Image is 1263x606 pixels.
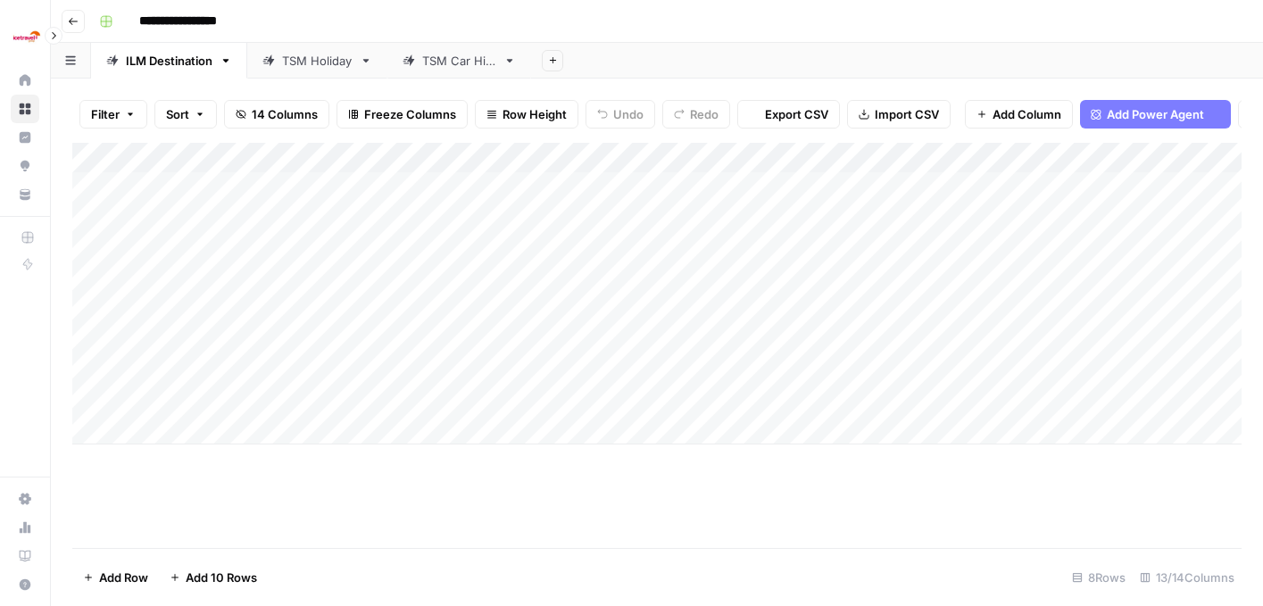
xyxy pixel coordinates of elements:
span: Add Row [99,569,148,586]
div: TSM Car Hire [422,52,496,70]
button: Sort [154,100,217,129]
button: Export CSV [737,100,840,129]
a: TSM Holiday [247,43,387,79]
button: Workspace: Ice Travel Group [11,14,39,59]
button: Help + Support [11,570,39,599]
a: Your Data [11,180,39,209]
div: TSM Holiday [282,52,353,70]
span: Redo [690,105,719,123]
span: Undo [613,105,644,123]
button: Add 10 Rows [159,563,268,592]
button: Add Column [965,100,1073,129]
div: ILM Destination [126,52,212,70]
button: Freeze Columns [337,100,468,129]
span: 14 Columns [252,105,318,123]
button: Undo [586,100,655,129]
img: Ice Travel Group Logo [11,21,43,53]
a: Learning Hub [11,542,39,570]
span: Row Height [503,105,567,123]
button: 14 Columns [224,100,329,129]
span: Export CSV [765,105,828,123]
button: Import CSV [847,100,951,129]
div: 13/14 Columns [1133,563,1242,592]
button: Row Height [475,100,578,129]
span: Freeze Columns [364,105,456,123]
a: Home [11,66,39,95]
a: Usage [11,513,39,542]
a: Insights [11,123,39,152]
span: Add Power Agent [1107,105,1204,123]
button: Add Power Agent [1080,100,1231,129]
span: Add 10 Rows [186,569,257,586]
span: Import CSV [875,105,939,123]
button: Filter [79,100,147,129]
a: Settings [11,485,39,513]
a: TSM Car Hire [387,43,531,79]
a: Browse [11,95,39,123]
a: ILM Destination [91,43,247,79]
button: Redo [662,100,730,129]
span: Filter [91,105,120,123]
button: Add Row [72,563,159,592]
span: Sort [166,105,189,123]
span: Add Column [993,105,1061,123]
div: 8 Rows [1065,563,1133,592]
a: Opportunities [11,152,39,180]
